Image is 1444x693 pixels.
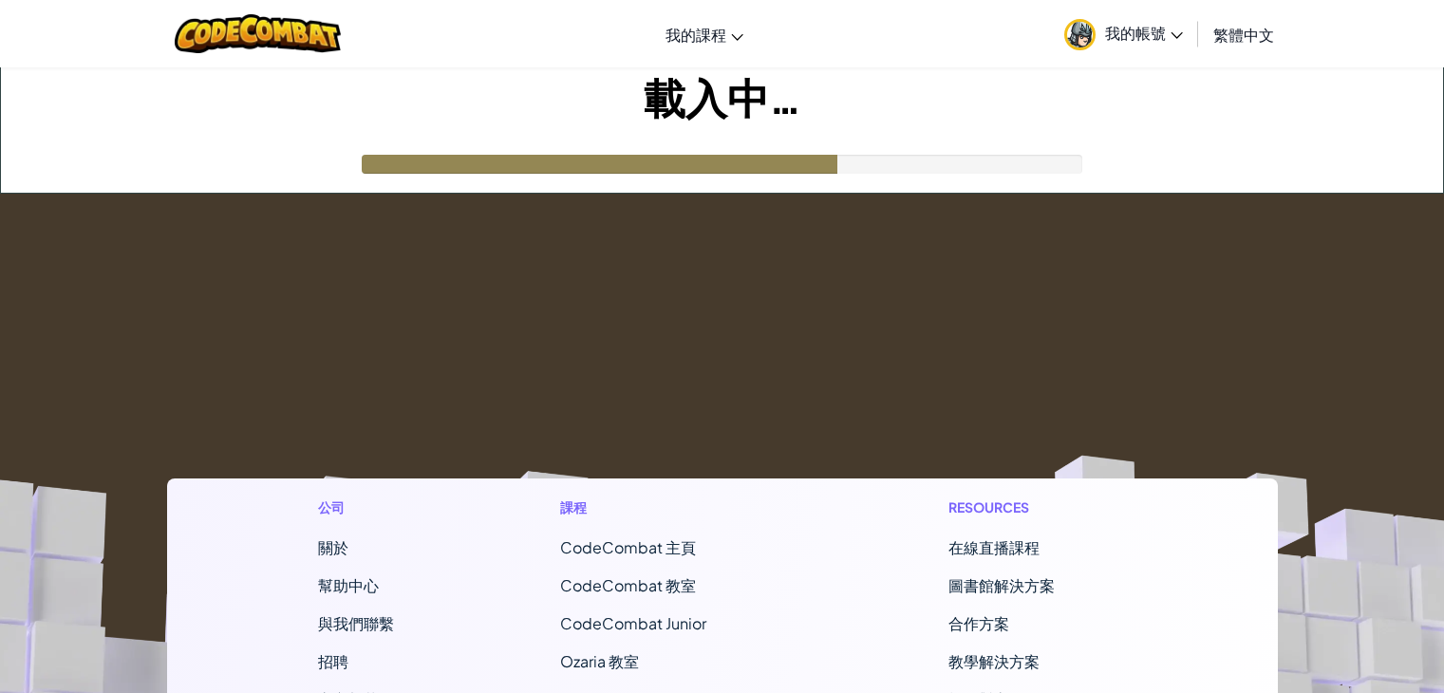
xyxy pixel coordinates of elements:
[948,575,1055,595] a: 圖書館解決方案
[948,537,1040,557] a: 在線直播課程
[318,575,379,595] a: 幫助中心
[1055,4,1192,64] a: 我的帳號
[948,613,1009,633] a: 合作方案
[1204,9,1284,60] a: 繁體中文
[318,537,348,557] a: 關於
[560,537,696,557] span: CodeCombat 主頁
[560,575,696,595] a: CodeCombat 教室
[1064,19,1096,50] img: avatar
[656,9,753,60] a: 我的課程
[318,613,394,633] span: 與我們聯繫
[560,613,706,633] a: CodeCombat Junior
[666,25,726,45] span: 我的課程
[175,14,341,53] img: CodeCombat logo
[318,651,348,671] a: 招聘
[1105,23,1183,43] span: 我的帳號
[560,497,782,517] h1: 課程
[560,651,639,671] a: Ozaria 教室
[948,497,1126,517] h1: Resources
[1213,25,1274,45] span: 繁體中文
[1,67,1443,126] h1: 載入中…
[318,497,394,517] h1: 公司
[948,651,1040,671] a: 教學解決方案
